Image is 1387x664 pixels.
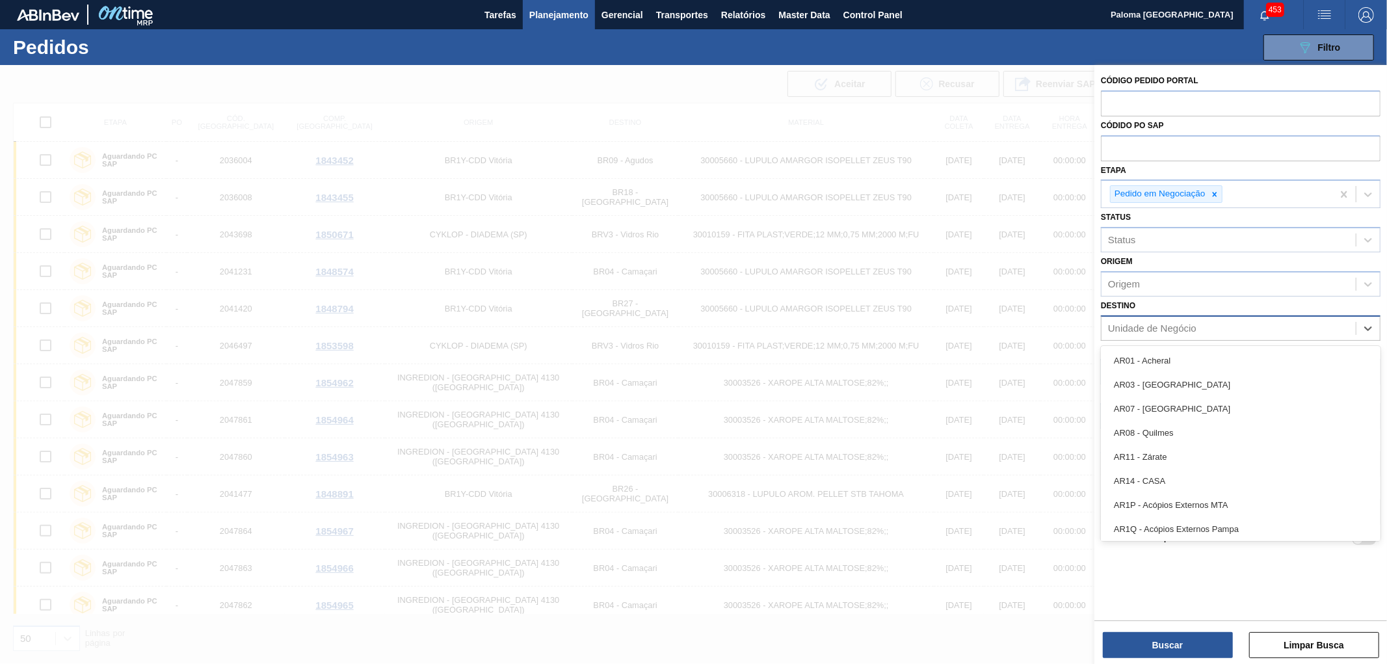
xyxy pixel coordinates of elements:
[1101,257,1133,266] label: Origem
[1101,517,1380,541] div: AR1Q - Acópios Externos Pampa
[1318,42,1341,53] span: Filtro
[484,7,516,23] span: Tarefas
[1358,7,1374,23] img: Logout
[1244,6,1286,24] button: Notificações
[1317,7,1332,23] img: userActions
[1101,493,1380,517] div: AR1P - Acópios Externos MTA
[1101,469,1380,493] div: AR14 - CASA
[1108,235,1136,246] div: Status
[1101,166,1126,175] label: Etapa
[1263,34,1374,60] button: Filtro
[1101,421,1380,445] div: AR08 - Quilmes
[1266,3,1284,17] span: 453
[721,7,765,23] span: Relatórios
[1101,345,1141,354] label: Carteira
[778,7,830,23] span: Master Data
[13,40,211,55] h1: Pedidos
[1101,213,1131,222] label: Status
[1101,373,1380,397] div: AR03 - [GEOGRAPHIC_DATA]
[1101,349,1380,373] div: AR01 - Acheral
[1101,397,1380,421] div: AR07 - [GEOGRAPHIC_DATA]
[1101,301,1135,310] label: Destino
[1108,278,1140,289] div: Origem
[1101,445,1380,469] div: AR11 - Zárate
[1111,186,1208,202] div: Pedido em Negociação
[17,9,79,21] img: TNhmsLtSVTkK8tSr43FrP2fwEKptu5GPRR3wAAAABJRU5ErkJggg==
[529,7,588,23] span: Planejamento
[601,7,643,23] span: Gerencial
[1101,76,1198,85] label: Código Pedido Portal
[1101,121,1164,130] label: Códido PO SAP
[1108,323,1196,334] div: Unidade de Negócio
[843,7,903,23] span: Control Panel
[656,7,708,23] span: Transportes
